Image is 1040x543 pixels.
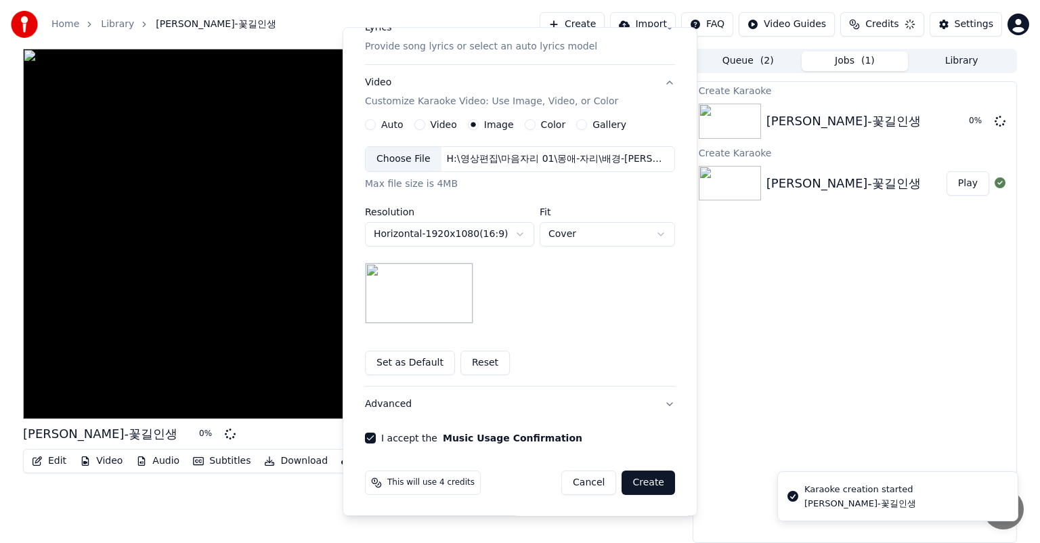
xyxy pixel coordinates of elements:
[365,387,675,422] button: Advanced
[592,120,626,129] label: Gallery
[622,471,675,495] button: Create
[541,120,566,129] label: Color
[443,433,582,443] button: I accept the
[365,10,675,64] button: LyricsProvide song lyrics or select an auto lyrics model
[381,120,404,129] label: Auto
[381,433,582,443] label: I accept the
[540,207,675,217] label: Fit
[365,21,391,35] div: Lyrics
[365,76,618,108] div: Video
[365,351,455,375] button: Set as Default
[431,120,457,129] label: Video
[484,120,514,129] label: Image
[365,207,534,217] label: Resolution
[365,119,675,386] div: VideoCustomize Karaoke Video: Use Image, Video, or Color
[365,40,597,53] p: Provide song lyrics or select an auto lyrics model
[460,351,510,375] button: Reset
[387,477,475,488] span: This will use 4 credits
[366,147,441,171] div: Choose File
[365,95,618,108] p: Customize Karaoke Video: Use Image, Video, or Color
[365,177,675,191] div: Max file size is 4MB
[365,65,675,119] button: VideoCustomize Karaoke Video: Use Image, Video, or Color
[561,471,616,495] button: Cancel
[441,152,672,166] div: H:\영상편집\마음자리 01\몽애-자리\배경-[PERSON_NAME].png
